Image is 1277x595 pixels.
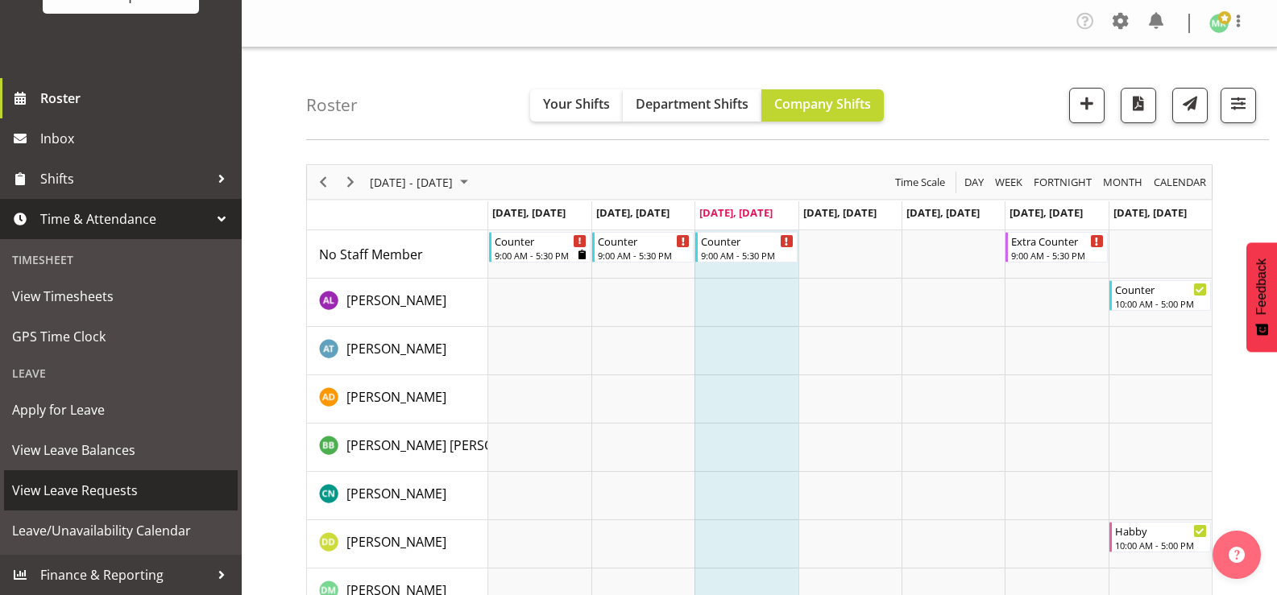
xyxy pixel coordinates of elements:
a: View Leave Requests [4,470,238,510]
span: Company Shifts [774,95,871,113]
div: 10:00 AM - 5:00 PM [1115,539,1207,552]
div: No Staff Member"s event - Extra Counter Begin From Saturday, September 6, 2025 at 9:00:00 AM GMT+... [1005,232,1107,262]
div: No Staff Member"s event - Counter Begin From Tuesday, September 2, 2025 at 9:00:00 AM GMT+12:00 E... [592,232,694,262]
span: Month [1101,172,1144,192]
td: Beena Beena resource [307,424,488,472]
span: Week [993,172,1024,192]
span: [PERSON_NAME] [346,340,446,357]
span: Fortnight [1032,172,1093,192]
span: [PERSON_NAME] [346,291,446,309]
span: calendar [1152,172,1208,192]
div: 9:00 AM - 5:30 PM [701,249,793,262]
span: [DATE], [DATE] [1113,205,1187,220]
span: Shifts [40,167,209,191]
button: Send a list of all shifts for the selected filtered period to all rostered employees. [1172,88,1208,123]
h4: Roster [306,96,358,114]
div: Abigail Lane"s event - Counter Begin From Sunday, September 7, 2025 at 10:00:00 AM GMT+12:00 Ends... [1109,280,1211,311]
td: Abigail Lane resource [307,279,488,327]
span: View Timesheets [12,284,230,308]
div: 9:00 AM - 5:30 PM [1011,249,1103,262]
span: [DATE] - [DATE] [368,172,454,192]
div: Leave [4,357,238,390]
span: Feedback [1254,258,1269,315]
img: melanie-richardson713.jpg [1209,14,1229,33]
span: [DATE], [DATE] [492,205,566,220]
a: View Timesheets [4,276,238,316]
div: Extra Counter [1011,233,1103,249]
button: Feedback - Show survey [1246,242,1277,352]
a: No Staff Member [319,245,423,264]
span: [DATE], [DATE] [803,205,877,220]
button: Next [340,172,362,192]
a: View Leave Balances [4,430,238,470]
div: Habby [1115,523,1207,539]
button: Time Scale [893,172,948,192]
span: Time Scale [893,172,947,192]
div: Counter [1115,281,1207,297]
button: Previous [313,172,334,192]
span: [DATE], [DATE] [596,205,670,220]
div: Counter [495,233,587,249]
div: 9:00 AM - 5:30 PM [598,249,690,262]
span: Roster [40,86,234,110]
button: September 01 - 07, 2025 [367,172,475,192]
button: Month [1151,172,1209,192]
a: Apply for Leave [4,390,238,430]
span: View Leave Requests [12,478,230,502]
span: GPS Time Clock [12,324,230,349]
div: Counter [701,233,793,249]
td: No Staff Member resource [307,230,488,279]
span: Finance & Reporting [40,563,209,587]
div: No Staff Member"s event - Counter Begin From Monday, September 1, 2025 at 9:00:00 AM GMT+12:00 En... [489,232,591,262]
span: Your Shifts [543,95,610,113]
img: help-xxl-2.png [1229,547,1245,563]
a: GPS Time Clock [4,316,238,357]
div: Timesheet [4,243,238,276]
button: Your Shifts [530,89,623,122]
span: [DATE], [DATE] [699,205,773,220]
span: Leave/Unavailability Calendar [12,519,230,543]
div: Counter [598,233,690,249]
button: Company Shifts [761,89,884,122]
td: Alex-Micheal Taniwha resource [307,327,488,375]
div: 10:00 AM - 5:00 PM [1115,297,1207,310]
a: [PERSON_NAME] [PERSON_NAME] [346,436,549,455]
a: [PERSON_NAME] [346,387,446,407]
span: [DATE], [DATE] [1010,205,1083,220]
td: Amelia Denz resource [307,375,488,424]
a: [PERSON_NAME] [346,484,446,503]
span: View Leave Balances [12,438,230,462]
a: [PERSON_NAME] [346,291,446,310]
button: Timeline Week [993,172,1026,192]
span: [PERSON_NAME] [PERSON_NAME] [346,436,549,454]
td: Danielle Donselaar resource [307,520,488,568]
div: Previous [309,165,337,199]
button: Timeline Day [962,172,987,192]
a: [PERSON_NAME] [346,339,446,358]
span: [PERSON_NAME] [346,533,446,551]
div: Next [337,165,364,199]
span: Inbox [40,126,234,151]
button: Timeline Month [1101,172,1146,192]
span: [PERSON_NAME] [346,485,446,502]
span: No Staff Member [319,246,423,263]
div: No Staff Member"s event - Counter Begin From Wednesday, September 3, 2025 at 9:00:00 AM GMT+12:00... [695,232,797,262]
button: Department Shifts [623,89,761,122]
a: Leave/Unavailability Calendar [4,510,238,551]
button: Add a new shift [1069,88,1105,123]
span: [DATE], [DATE] [906,205,980,220]
span: [PERSON_NAME] [346,388,446,406]
span: Time & Attendance [40,207,209,231]
span: Day [963,172,985,192]
div: 9:00 AM - 5:30 PM [495,249,587,262]
span: Department Shifts [636,95,748,113]
button: Download a PDF of the roster according to the set date range. [1121,88,1156,123]
a: [PERSON_NAME] [346,532,446,552]
span: Apply for Leave [12,398,230,422]
button: Fortnight [1031,172,1095,192]
div: Danielle Donselaar"s event - Habby Begin From Sunday, September 7, 2025 at 10:00:00 AM GMT+12:00 ... [1109,522,1211,552]
button: Filter Shifts [1221,88,1256,123]
td: Christine Neville resource [307,472,488,520]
